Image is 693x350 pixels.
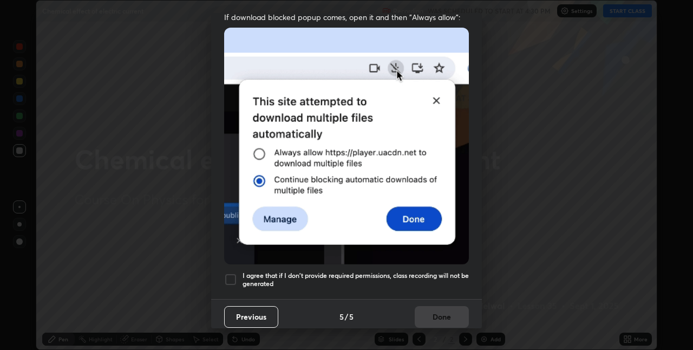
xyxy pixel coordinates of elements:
[345,311,348,322] h4: /
[224,28,469,264] img: downloads-permission-blocked.gif
[224,306,278,328] button: Previous
[243,271,469,288] h5: I agree that if I don't provide required permissions, class recording will not be generated
[349,311,354,322] h4: 5
[224,12,469,22] span: If download blocked popup comes, open it and then "Always allow":
[339,311,344,322] h4: 5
